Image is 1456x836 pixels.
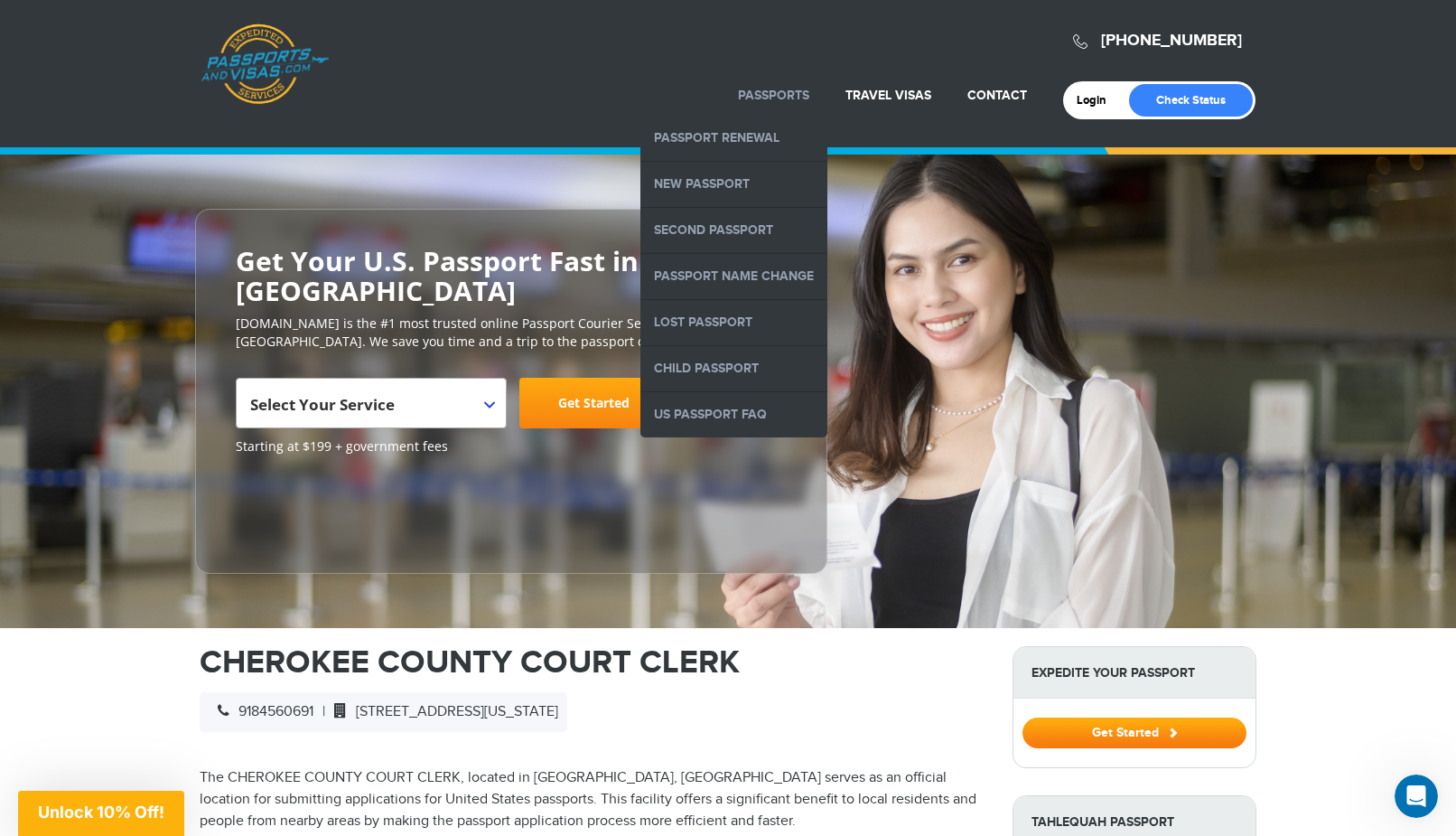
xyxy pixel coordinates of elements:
h1: CHEROKEE COUNTY COURT CLERK [200,646,985,679]
span: [STREET_ADDRESS][US_STATE] [325,703,558,720]
span: 9184560691 [209,703,313,720]
a: US Passport FAQ [640,392,827,437]
a: Login [1077,93,1119,108]
h2: Get Your U.S. Passport Fast in [GEOGRAPHIC_DATA] [236,246,787,305]
span: Select Your Service [236,378,507,428]
a: [PHONE_NUMBER] [1101,31,1242,51]
iframe: Intercom live chat [1395,775,1438,818]
button: Get Started [1022,718,1246,748]
a: Lost Passport [640,300,827,345]
a: Passports [738,88,809,103]
span: Select Your Service [250,394,395,415]
a: Get Started [1022,725,1246,739]
span: Unlock 10% Off! [38,803,164,822]
div: Unlock 10% Off! [18,791,184,836]
iframe: Customer reviews powered by Trustpilot [236,465,371,555]
strong: Expedite Your Passport [1013,647,1255,699]
p: [DOMAIN_NAME] is the #1 most trusted online Passport Courier Service in [GEOGRAPHIC_DATA]. We sav... [236,315,787,351]
a: Passports & [DOMAIN_NAME] [201,23,329,105]
p: The CHEROKEE COUNTY COURT CLERK, located in [GEOGRAPHIC_DATA], [GEOGRAPHIC_DATA] serves as an off... [200,767,985,832]
a: Child Passport [640,346,827,391]
a: Passport Name Change [640,254,827,299]
div: | [200,692,567,732]
a: Travel Visas [845,88,931,103]
a: Get Started [519,378,667,428]
a: Contact [967,88,1027,103]
a: Passport Renewal [640,116,827,161]
span: Starting at $199 + government fees [236,437,787,456]
span: Select Your Service [250,385,488,436]
a: Second Passport [640,208,827,253]
a: New Passport [640,162,827,207]
a: Check Status [1129,84,1253,117]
